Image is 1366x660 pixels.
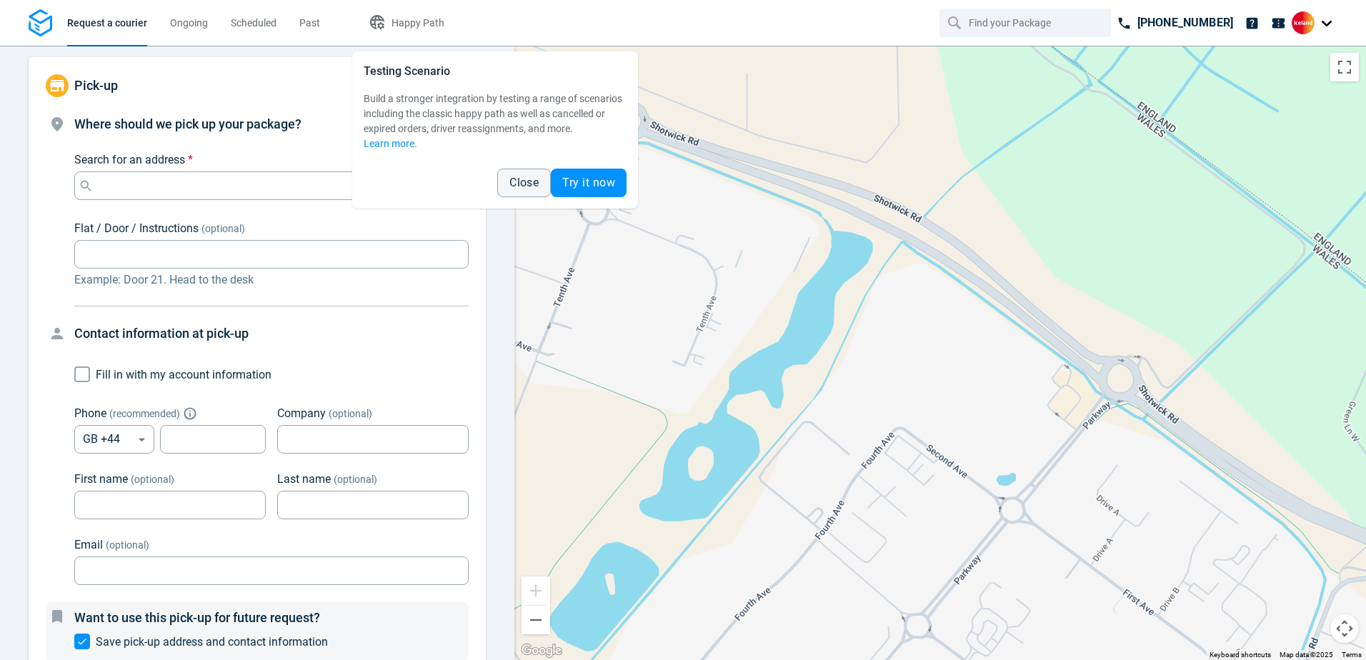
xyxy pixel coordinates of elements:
span: Scheduled [231,17,276,29]
span: (optional) [106,539,149,551]
span: Try it now [562,177,615,189]
span: (optional) [334,474,377,485]
a: [PHONE_NUMBER] [1111,9,1239,37]
span: Search for an address [74,153,185,166]
span: Company [277,406,326,420]
span: Request a courier [67,17,147,29]
div: GB +44 [74,425,154,454]
span: Happy Path [392,17,444,29]
span: Ongoing [170,17,208,29]
p: [PHONE_NUMBER] [1137,14,1233,31]
span: Flat / Door / Instructions [74,221,199,235]
img: Google [518,641,565,660]
span: Save pick-up address and contact information [96,635,328,649]
span: First name [74,472,128,486]
span: Build a stronger integration by testing a range of scenarios including the classic happy path as ... [364,93,622,134]
span: Testing Scenario [364,64,450,78]
span: Past [299,17,320,29]
button: Try it now [551,169,627,197]
span: Where should we pick up your package? [74,116,301,131]
button: Close [497,169,551,197]
span: Phone [74,406,106,420]
span: Fill in with my account information [96,368,271,381]
button: Keyboard shortcuts [1210,650,1271,660]
h4: Contact information at pick-up [74,324,469,344]
span: Pick-up [74,78,118,93]
a: Learn more. [364,138,417,149]
span: Map data ©2025 [1280,651,1333,659]
div: Pick-up [29,57,486,114]
button: Zoom in [522,576,550,605]
button: Map camera controls [1330,614,1359,643]
span: Want to use this pick-up for future request? [74,610,320,625]
button: Toggle fullscreen view [1330,53,1359,81]
a: Open this area in Google Maps (opens a new window) [518,641,565,660]
span: (optional) [201,223,245,234]
span: (optional) [131,474,174,485]
span: ( recommended ) [109,408,180,419]
img: Client [1292,11,1315,34]
input: Find your Package [969,9,1085,36]
button: Explain "Recommended" [186,409,194,418]
span: Last name [277,472,331,486]
span: Close [509,177,539,189]
img: Logo [29,9,52,37]
button: Zoom out [522,606,550,634]
span: (optional) [329,408,372,419]
a: Terms [1342,651,1362,659]
span: Email [74,538,103,551]
p: Example: Door 21. Head to the desk [74,271,469,289]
